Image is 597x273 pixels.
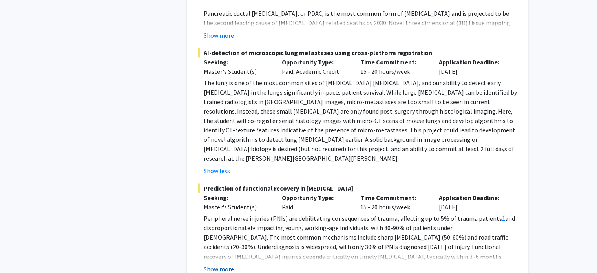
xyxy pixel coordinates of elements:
[204,9,517,75] p: Pancreatic ductal [MEDICAL_DATA], or PDAC, is the most common form of [MEDICAL_DATA] and is proje...
[204,57,270,67] p: Seeking:
[204,78,517,163] p: The lung is one of the most common sites of [MEDICAL_DATA] [MEDICAL_DATA], and our ability to det...
[433,57,511,76] div: [DATE]
[204,214,502,222] span: Peripheral nerve injuries (PNIs) are debilitating consequences of trauma, affecting up to 5% of t...
[204,193,270,202] p: Seeking:
[282,193,349,202] p: Opportunity Type:
[204,202,270,212] div: Master's Student(s)
[502,214,505,222] a: 1
[282,57,349,67] p: Opportunity Type:
[439,193,506,202] p: Application Deadline:
[439,57,506,67] p: Application Deadline:
[360,193,427,202] p: Time Commitment:
[276,193,354,212] div: Paid
[198,183,517,193] span: Prediction of functional recovery in [MEDICAL_DATA]
[433,193,511,212] div: [DATE]
[360,57,427,67] p: Time Commitment:
[204,166,230,176] button: Show less
[354,193,433,212] div: 15 - 20 hours/week
[6,238,33,267] iframe: Chat
[354,57,433,76] div: 15 - 20 hours/week
[198,48,517,57] span: AI-detection of microscopic lung metastases using cross-platform registration
[276,57,354,76] div: Paid, Academic Credit
[204,31,234,40] button: Show more
[204,67,270,76] div: Master's Student(s)
[204,214,515,260] span: and disproportionately impacting young, working-age individuals, with 80-90% of patients under [D...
